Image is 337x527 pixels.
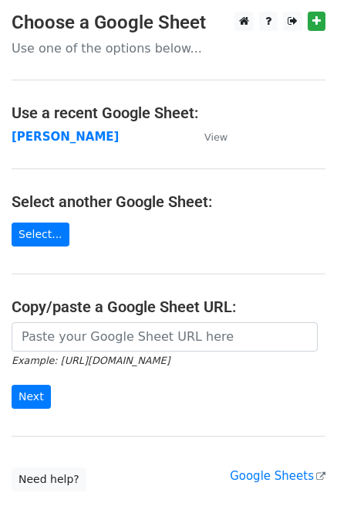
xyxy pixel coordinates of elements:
a: Select... [12,223,69,246]
small: View [204,131,227,143]
iframe: Chat Widget [260,453,337,527]
h4: Select another Google Sheet: [12,192,325,211]
a: [PERSON_NAME] [12,130,119,144]
a: Need help? [12,467,86,491]
h4: Copy/paste a Google Sheet URL: [12,297,325,316]
h3: Choose a Google Sheet [12,12,325,34]
p: Use one of the options below... [12,40,325,56]
a: View [189,130,227,144]
a: Google Sheets [230,469,325,483]
h4: Use a recent Google Sheet: [12,104,325,122]
input: Next [12,385,51,409]
input: Paste your Google Sheet URL here [12,322,318,352]
small: Example: [URL][DOMAIN_NAME] [12,355,170,366]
